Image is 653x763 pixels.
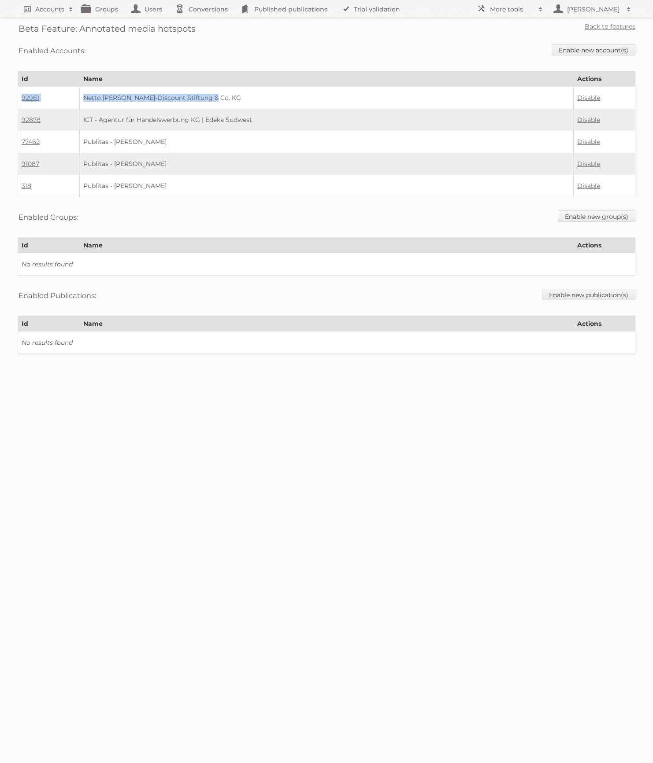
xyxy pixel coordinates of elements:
td: ICT - Agentur für Handelswerbung KG | Edeka Südwest [80,109,574,131]
h3: Enabled Accounts: [19,44,85,57]
a: Enable new publication(s) [542,289,635,300]
a: 92878 [22,116,41,124]
td: Publitas - [PERSON_NAME] [80,153,574,175]
th: Name [80,71,574,87]
td: Netto [PERSON_NAME]-Discount Stiftung & Co. KG [80,87,574,109]
th: Actions [573,238,635,253]
a: Enable new group(s) [558,210,635,222]
i: No results found [22,260,73,268]
th: Actions [573,71,635,87]
th: Id [18,71,80,87]
a: 92961 [22,94,39,102]
td: Publitas - [PERSON_NAME] [80,131,574,153]
th: Name [80,238,574,253]
h2: Beta Feature: Annotated media hotspots [19,22,196,35]
th: Actions [573,316,635,332]
a: Disable [577,182,600,190]
th: Name [80,316,574,332]
th: Id [18,316,80,332]
a: Disable [577,138,600,146]
h2: [PERSON_NAME] [565,5,622,14]
a: 77462 [22,138,40,146]
h3: Enabled Groups: [19,210,78,224]
a: Disable [577,116,600,124]
td: Publitas - [PERSON_NAME] [80,175,574,197]
a: Enable new account(s) [552,44,635,55]
h2: Accounts [35,5,64,14]
a: Back to features [585,22,635,30]
h2: More tools [490,5,534,14]
a: Disable [577,94,600,102]
h3: Enabled Publications: [19,289,96,302]
th: Id [18,238,80,253]
a: 318 [22,182,31,190]
i: No results found [22,339,73,346]
a: 91087 [22,160,39,168]
a: Disable [577,160,600,168]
